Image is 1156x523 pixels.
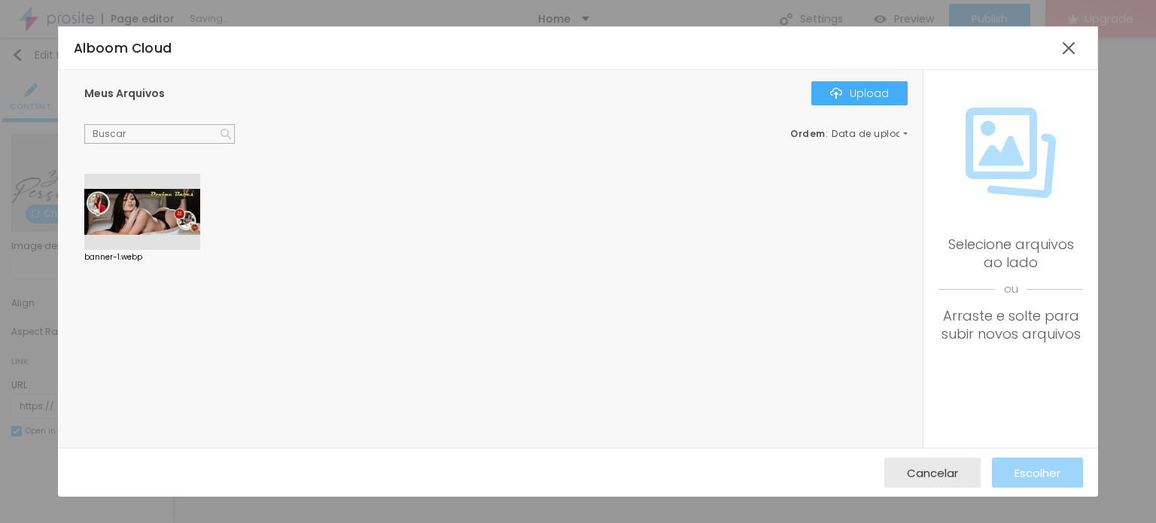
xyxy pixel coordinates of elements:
[830,87,842,99] img: Icone
[938,236,1083,343] div: Selecione arquivos ao lado Arraste e solte para subir novos arquivos
[84,254,200,261] div: banner-1.webp
[832,129,910,138] span: Data de upload
[221,129,231,139] img: Icone
[938,272,1083,307] span: ou
[966,108,1056,198] img: Icone
[992,458,1083,488] button: Escolher
[1015,467,1060,479] span: Escolher
[907,467,958,479] span: Cancelar
[84,86,165,101] span: Meus Arquivos
[811,81,908,105] button: IconeUpload
[84,124,235,144] input: Buscar
[884,458,981,488] button: Cancelar
[790,129,908,138] div: :
[74,39,172,57] span: Alboom Cloud
[790,127,826,140] span: Ordem
[830,87,889,99] div: Upload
